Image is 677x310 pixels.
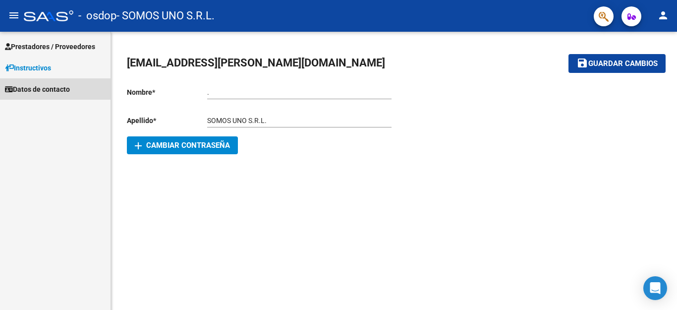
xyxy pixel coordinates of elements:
[116,5,215,27] span: - SOMOS UNO S.R.L.
[5,41,95,52] span: Prestadores / Proveedores
[5,62,51,73] span: Instructivos
[127,136,238,154] button: Cambiar Contraseña
[643,276,667,300] div: Open Intercom Messenger
[8,9,20,21] mat-icon: menu
[127,115,207,126] p: Apellido
[657,9,669,21] mat-icon: person
[132,140,144,152] mat-icon: add
[135,141,230,150] span: Cambiar Contraseña
[127,57,385,69] span: [EMAIL_ADDRESS][PERSON_NAME][DOMAIN_NAME]
[588,60,658,68] span: Guardar cambios
[5,84,70,95] span: Datos de contacto
[127,87,207,98] p: Nombre
[78,5,116,27] span: - osdop
[568,54,666,72] button: Guardar cambios
[576,57,588,69] mat-icon: save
